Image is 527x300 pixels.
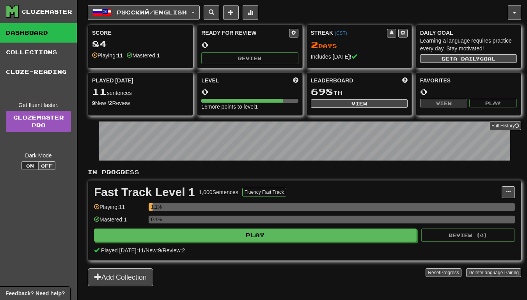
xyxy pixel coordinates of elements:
[243,5,258,20] button: More stats
[402,77,408,84] span: This week in points, UTC
[151,203,153,211] div: 1.1%
[204,5,219,20] button: Search sentences
[201,87,298,96] div: 0
[5,289,65,297] span: Open feedback widget
[6,152,71,159] div: Dark Mode
[420,87,517,96] div: 0
[109,100,112,106] strong: 2
[469,99,517,107] button: Play
[311,99,408,108] button: View
[420,37,517,52] div: Learning a language requires practice every day. Stay motivated!
[201,103,298,111] div: 16 more points to level 1
[161,247,163,254] span: /
[311,40,408,50] div: Day s
[311,29,387,37] div: Streak
[420,77,517,84] div: Favorites
[88,268,153,286] button: Add Collection
[420,29,517,37] div: Daily Goal
[163,247,185,254] span: Review: 2
[92,52,123,59] div: Playing:
[94,203,145,216] div: Playing: 11
[38,161,55,170] button: Off
[311,53,408,61] div: Includes [DATE]!
[127,52,160,59] div: Mastered:
[92,87,189,97] div: sentences
[92,77,133,84] span: Played [DATE]
[426,268,461,277] button: ResetProgress
[144,247,146,254] span: /
[88,168,521,176] p: In Progress
[92,100,95,106] strong: 9
[92,86,107,97] span: 11
[6,101,71,109] div: Get fluent faster.
[311,39,318,50] span: 2
[421,229,515,242] button: Review (0)
[242,188,286,196] button: Fluency Fast Track
[311,86,333,97] span: 698
[489,121,521,130] button: Full History
[311,77,353,84] span: Leaderboard
[420,54,517,63] button: Seta dailygoal
[94,216,145,229] div: Mastered: 1
[201,77,219,84] span: Level
[335,30,347,36] a: (CST)
[466,268,521,277] button: DeleteLanguage Pairing
[420,99,468,107] button: View
[223,5,239,20] button: Add sentence to collection
[92,39,189,49] div: 84
[146,247,161,254] span: New: 9
[453,56,480,61] span: a daily
[92,29,189,37] div: Score
[482,270,519,275] span: Language Pairing
[440,270,459,275] span: Progress
[157,52,160,59] strong: 1
[92,99,189,107] div: New / Review
[201,40,298,50] div: 0
[293,77,298,84] span: Score more points to level up
[94,186,195,198] div: Fast Track Level 1
[199,188,238,196] div: 1,000 Sentences
[21,8,72,16] div: Clozemaster
[311,87,408,97] div: th
[117,52,123,59] strong: 11
[117,9,187,16] span: Русский / English
[88,5,200,20] button: Русский/English
[101,247,144,254] span: Played [DATE]: 11
[21,161,39,170] button: On
[201,29,289,37] div: Ready for Review
[201,52,298,64] button: Review
[6,111,71,132] a: ClozemasterPro
[94,229,417,242] button: Play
